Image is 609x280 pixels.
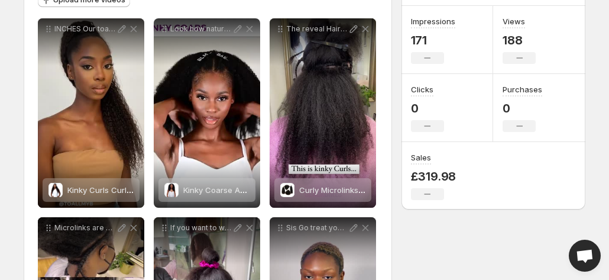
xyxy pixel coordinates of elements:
[286,24,348,34] p: The reveal Hair and Service by us toallmyblackgirls toallmyblackgirls
[411,152,431,163] h3: Sales
[411,169,456,184] p: £319.98
[503,83,542,95] h3: Purchases
[411,83,433,95] h3: Clicks
[54,24,116,34] p: INCHES Our toallmyblackgirls Kinky Curls Drawstring Ponytail is just hard to resist briellemodelm...
[170,24,232,34] p: Look how natural our toallmyblackgirls Kinky Coarse U-Part Wig looks Shop now at toallmyblackgirls
[503,15,525,27] h3: Views
[154,18,260,208] div: Look how natural our toallmyblackgirls Kinky Coarse U-Part Wig looks Shop now at toallmyblackgirl...
[411,101,444,115] p: 0
[411,33,455,47] p: 171
[411,15,455,27] h3: Impressions
[503,33,536,47] p: 188
[38,18,144,208] div: INCHES Our toallmyblackgirls Kinky Curls Drawstring Ponytail is just hard to resist briellemodelm...
[67,185,205,195] span: Kinky Curls Curly Drawstring Ponytail
[54,223,116,233] p: Microlinks are a beautiful way to add length and volume to your hair I know what youre thinking W...
[170,223,232,233] p: If you want to wear your natural hair out but dont have much length or volume then come and get y...
[286,223,348,233] p: Sis Go treat yourself No deals [DATE] but check back in with us to see what treats we have for yo...
[270,18,376,208] div: The reveal Hair and Service by us toallmyblackgirls toallmyblackgirlsCurly Microlinks (I-tip) Ext...
[183,185,300,195] span: Kinky Coarse Afro U/V-Part Wig
[299,185,548,195] span: Curly Microlinks (I-tip) Extensions- Kinky Curly Straight Coarse Afro
[503,101,542,115] p: 0
[569,240,601,272] a: Open chat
